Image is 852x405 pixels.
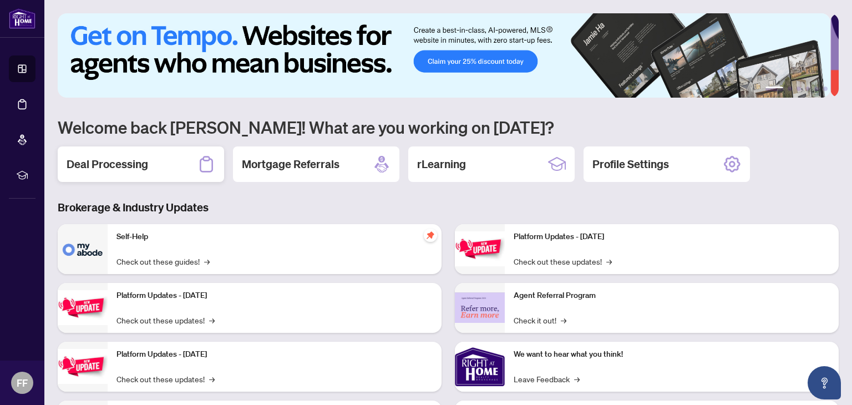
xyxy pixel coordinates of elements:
a: Check it out!→ [514,314,566,326]
span: FF [17,375,28,391]
button: 3 [797,87,801,91]
img: logo [9,8,35,29]
a: Leave Feedback→ [514,373,580,385]
span: → [209,373,215,385]
button: 4 [805,87,810,91]
span: → [606,255,612,267]
img: We want to hear what you think! [455,342,505,392]
h1: Welcome back [PERSON_NAME]! What are you working on [DATE]? [58,117,839,138]
h2: Deal Processing [67,156,148,172]
p: Platform Updates - [DATE] [514,231,830,243]
img: Agent Referral Program [455,292,505,323]
img: Platform Updates - July 21, 2025 [58,349,108,384]
button: 5 [814,87,819,91]
p: Platform Updates - [DATE] [116,290,433,302]
h3: Brokerage & Industry Updates [58,200,839,215]
button: 1 [765,87,783,91]
img: Platform Updates - September 16, 2025 [58,290,108,325]
p: Agent Referral Program [514,290,830,302]
a: Check out these updates!→ [514,255,612,267]
p: Self-Help [116,231,433,243]
a: Check out these guides!→ [116,255,210,267]
img: Platform Updates - June 23, 2025 [455,231,505,266]
a: Check out these updates!→ [116,373,215,385]
span: → [209,314,215,326]
p: Platform Updates - [DATE] [116,348,433,361]
span: → [204,255,210,267]
h2: rLearning [417,156,466,172]
img: Self-Help [58,224,108,274]
span: pushpin [424,229,437,242]
span: → [561,314,566,326]
span: → [574,373,580,385]
button: 2 [788,87,792,91]
button: 6 [823,87,828,91]
img: Slide 0 [58,13,830,98]
a: Check out these updates!→ [116,314,215,326]
p: We want to hear what you think! [514,348,830,361]
h2: Mortgage Referrals [242,156,339,172]
h2: Profile Settings [592,156,669,172]
button: Open asap [808,366,841,399]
